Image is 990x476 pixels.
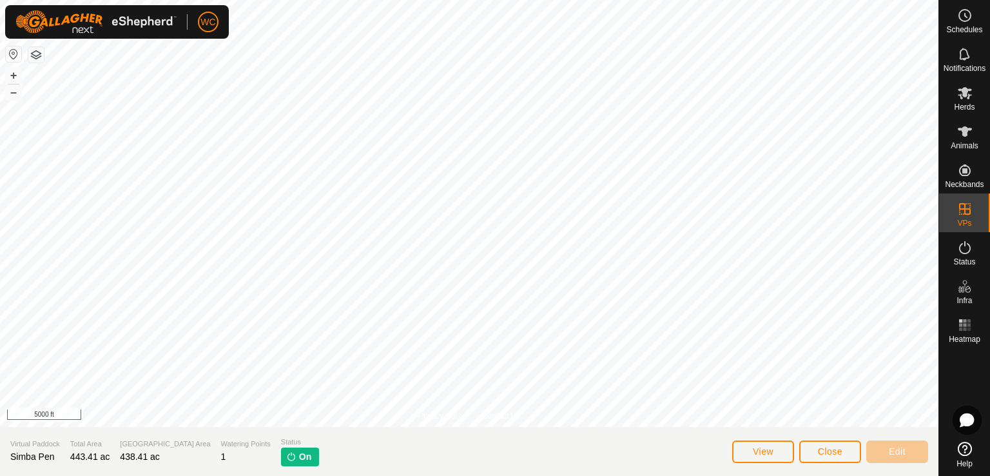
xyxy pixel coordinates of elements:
span: 443.41 ac [70,451,110,462]
span: Close [818,446,842,457]
span: Edit [889,446,906,457]
button: Map Layers [28,47,44,63]
span: Animals [951,142,978,150]
span: On [299,450,311,464]
span: Status [953,258,975,266]
button: Close [799,441,861,463]
span: Watering Points [221,439,271,450]
span: Simba Pen [10,451,54,462]
span: Heatmap [949,335,980,343]
span: Schedules [946,26,982,34]
button: View [732,441,794,463]
span: 438.41 ac [120,451,160,462]
img: Gallagher Logo [15,10,177,34]
span: Notifications [944,64,985,72]
span: Virtual Paddock [10,439,60,450]
span: WC [200,15,215,29]
span: Infra [956,297,972,304]
span: View [753,446,773,457]
a: Privacy Policy [418,410,467,422]
span: 1 [221,451,226,462]
span: Status [281,437,319,448]
a: Contact Us [482,410,520,422]
button: Reset Map [6,46,21,62]
span: Help [956,460,973,468]
img: turn-on [286,451,296,462]
a: Help [939,437,990,473]
span: VPs [957,219,971,227]
span: Herds [954,103,975,111]
button: – [6,84,21,100]
button: + [6,68,21,83]
span: [GEOGRAPHIC_DATA] Area [120,439,210,450]
span: Neckbands [945,181,984,188]
span: Total Area [70,439,110,450]
button: Edit [866,441,928,463]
